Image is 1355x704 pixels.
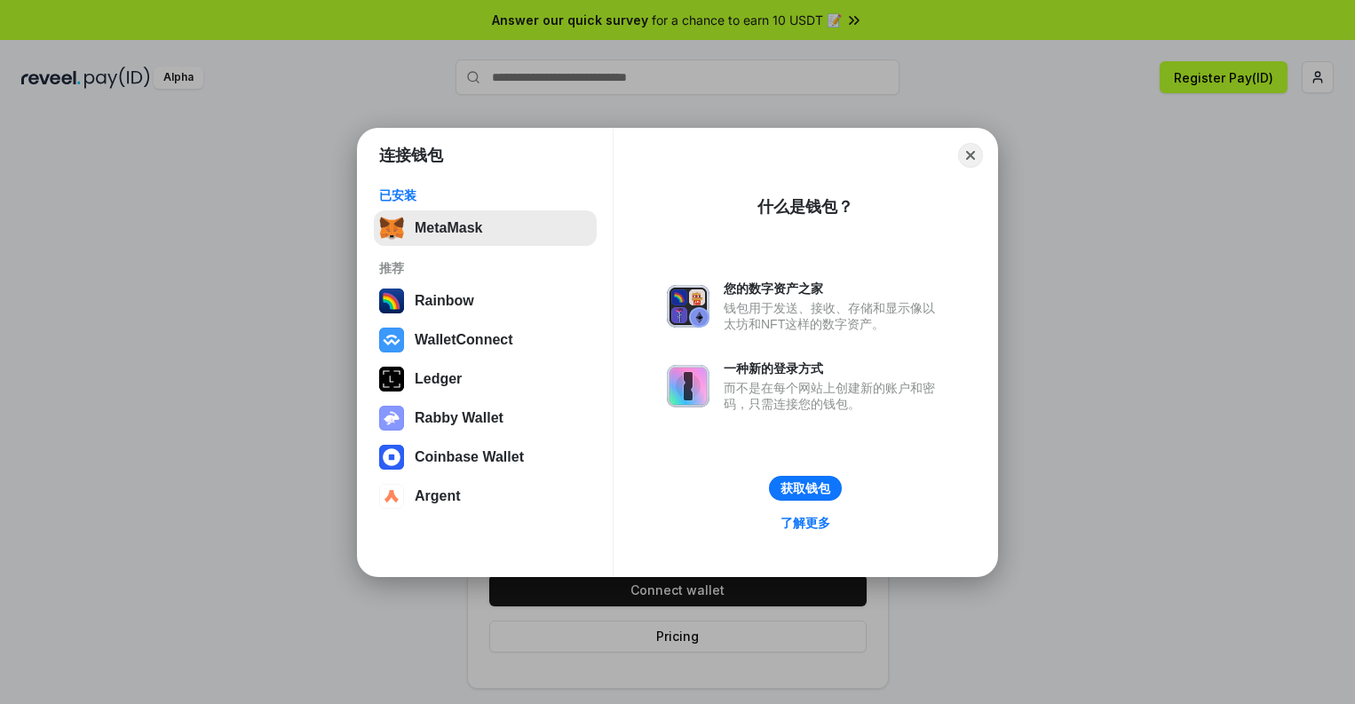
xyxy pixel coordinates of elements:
button: Close [958,143,983,168]
div: 您的数字资产之家 [724,281,944,297]
button: Rabby Wallet [374,400,597,436]
div: 已安装 [379,187,591,203]
button: Argent [374,479,597,514]
img: svg+xml,%3Csvg%20xmlns%3D%22http%3A%2F%2Fwww.w3.org%2F2000%2Fsvg%22%20fill%3D%22none%22%20viewBox... [667,285,709,328]
div: Coinbase Wallet [415,449,524,465]
div: 一种新的登录方式 [724,360,944,376]
img: svg+xml,%3Csvg%20xmlns%3D%22http%3A%2F%2Fwww.w3.org%2F2000%2Fsvg%22%20fill%3D%22none%22%20viewBox... [667,365,709,407]
img: svg+xml,%3Csvg%20width%3D%2228%22%20height%3D%2228%22%20viewBox%3D%220%200%2028%2028%22%20fill%3D... [379,445,404,470]
div: Ledger [415,371,462,387]
div: 而不是在每个网站上创建新的账户和密码，只需连接您的钱包。 [724,380,944,412]
div: 什么是钱包？ [757,196,853,218]
div: WalletConnect [415,332,513,348]
div: Argent [415,488,461,504]
img: svg+xml,%3Csvg%20xmlns%3D%22http%3A%2F%2Fwww.w3.org%2F2000%2Fsvg%22%20width%3D%2228%22%20height%3... [379,367,404,392]
button: 获取钱包 [769,476,842,501]
button: WalletConnect [374,322,597,358]
img: svg+xml,%3Csvg%20xmlns%3D%22http%3A%2F%2Fwww.w3.org%2F2000%2Fsvg%22%20fill%3D%22none%22%20viewBox... [379,406,404,431]
button: Rainbow [374,283,597,319]
div: MetaMask [415,220,482,236]
div: Rabby Wallet [415,410,503,426]
button: Coinbase Wallet [374,439,597,475]
img: svg+xml,%3Csvg%20width%3D%2228%22%20height%3D%2228%22%20viewBox%3D%220%200%2028%2028%22%20fill%3D... [379,484,404,509]
button: MetaMask [374,210,597,246]
div: Rainbow [415,293,474,309]
img: svg+xml,%3Csvg%20width%3D%2228%22%20height%3D%2228%22%20viewBox%3D%220%200%2028%2028%22%20fill%3D... [379,328,404,352]
div: 推荐 [379,260,591,276]
div: 钱包用于发送、接收、存储和显示像以太坊和NFT这样的数字资产。 [724,300,944,332]
img: svg+xml,%3Csvg%20width%3D%22120%22%20height%3D%22120%22%20viewBox%3D%220%200%20120%20120%22%20fil... [379,289,404,313]
div: 了解更多 [781,515,830,531]
div: 获取钱包 [781,480,830,496]
img: svg+xml,%3Csvg%20fill%3D%22none%22%20height%3D%2233%22%20viewBox%3D%220%200%2035%2033%22%20width%... [379,216,404,241]
a: 了解更多 [770,511,841,534]
button: Ledger [374,361,597,397]
h1: 连接钱包 [379,145,443,166]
